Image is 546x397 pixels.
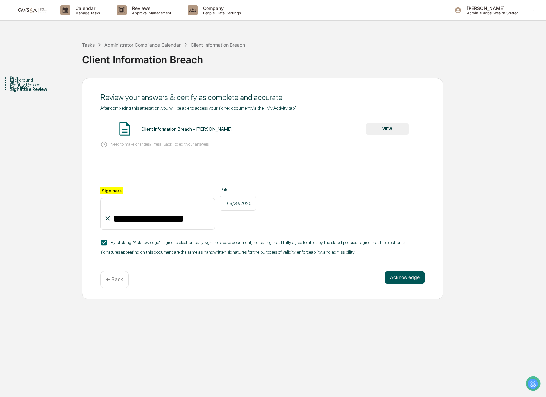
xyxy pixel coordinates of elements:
[13,95,41,102] span: Data Lookup
[110,142,209,147] p: Need to make changes? Press "Back" to edit your answers
[141,126,232,132] div: Client Information Breach - [PERSON_NAME]
[462,11,523,15] p: Admin • Global Wealth Strategies Associates
[7,50,18,62] img: 1746055101610-c473b297-6a78-478c-a979-82029cc54cd1
[10,82,82,87] div: Security Protocols
[54,83,81,89] span: Attestations
[22,50,108,57] div: Start new chat
[100,187,123,194] label: Sign here
[16,7,47,13] img: logo
[198,5,244,11] p: Company
[82,42,95,48] div: Tasks
[46,111,79,116] a: Powered byPylon
[4,93,44,104] a: 🔎Data Lookup
[45,80,84,92] a: 🗄️Attestations
[106,276,123,283] p: ← Back
[10,75,82,80] div: Start
[10,87,82,92] div: Signature Review
[127,11,175,15] p: Approval Management
[100,105,297,111] span: After completing this attestation, you will be able to access your signed document via the "My Ac...
[127,5,175,11] p: Reviews
[525,375,543,393] iframe: Open customer support
[4,80,45,92] a: 🖐️Preclearance
[104,42,181,48] div: Administrator Compliance Calendar
[100,240,405,255] span: By clicking "Acknowledge" I agree to electronically sign the above document, indicating that I fu...
[112,52,120,60] button: Start new chat
[7,83,12,89] div: 🖐️
[70,11,103,15] p: Manage Tasks
[220,196,256,211] div: 09/29/2025
[10,80,82,85] div: Steps
[65,111,79,116] span: Pylon
[48,83,53,89] div: 🗄️
[70,5,103,11] p: Calendar
[7,96,12,101] div: 🔎
[366,123,409,135] button: VIEW
[220,187,256,192] label: Date
[100,93,425,102] div: Review your answers & certify as complete and accurate
[7,14,120,24] p: How can we help?
[10,84,82,90] div: Education
[82,49,543,66] div: Client Information Breach
[198,11,244,15] p: People, Data, Settings
[462,5,523,11] p: [PERSON_NAME]
[385,271,425,284] button: Acknowledge
[13,83,42,89] span: Preclearance
[191,42,245,48] div: Client Information Breach
[117,121,133,137] img: Document Icon
[22,57,86,62] div: We're offline, we'll be back soon
[10,77,82,83] div: Background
